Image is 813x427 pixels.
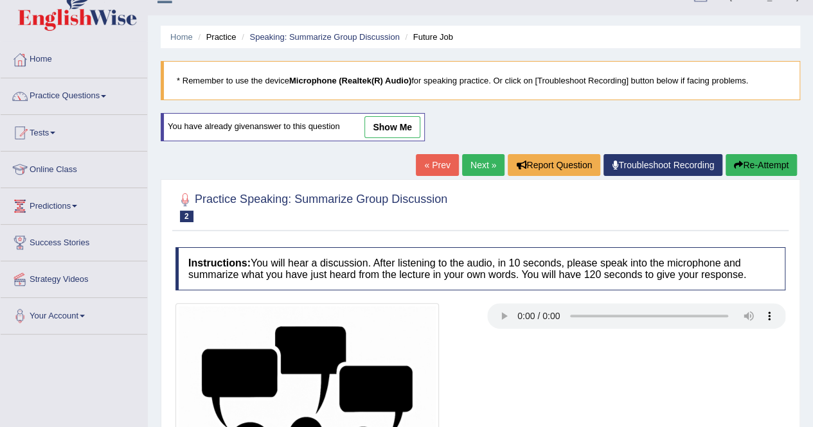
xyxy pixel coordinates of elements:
[175,247,785,290] h4: You will hear a discussion. After listening to the audio, in 10 seconds, please speak into the mi...
[1,42,147,74] a: Home
[726,154,797,176] button: Re-Attempt
[195,31,236,43] li: Practice
[508,154,600,176] button: Report Question
[364,116,420,138] a: show me
[1,225,147,257] a: Success Stories
[170,32,193,42] a: Home
[188,257,251,268] b: Instructions:
[416,154,458,176] a: « Prev
[402,31,452,43] li: Future Job
[1,152,147,184] a: Online Class
[1,78,147,110] a: Practice Questions
[603,154,722,176] a: Troubleshoot Recording
[1,115,147,147] a: Tests
[161,61,800,100] blockquote: * Remember to use the device for speaking practice. Or click on [Troubleshoot Recording] button b...
[161,113,425,141] div: You have already given answer to this question
[1,261,147,293] a: Strategy Videos
[1,298,147,330] a: Your Account
[175,190,447,222] h2: Practice Speaking: Summarize Group Discussion
[180,211,193,222] span: 2
[249,32,399,42] a: Speaking: Summarize Group Discussion
[1,188,147,220] a: Predictions
[289,76,411,85] b: Microphone (Realtek(R) Audio)
[462,154,505,176] a: Next »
